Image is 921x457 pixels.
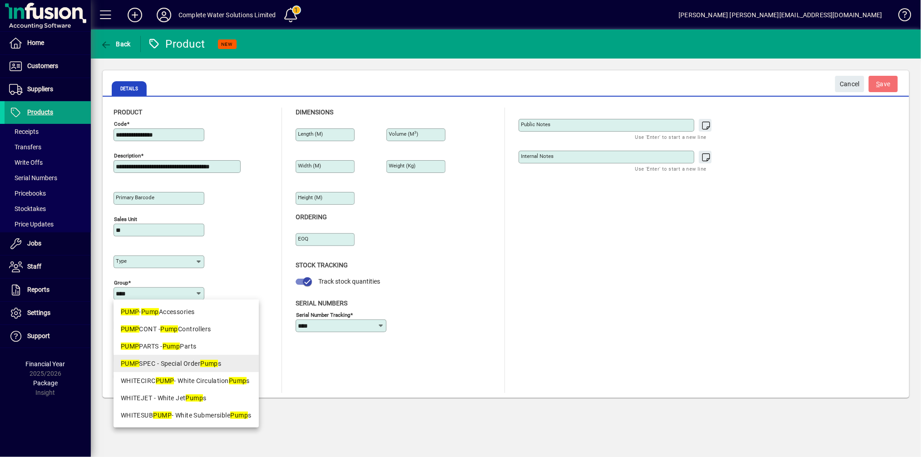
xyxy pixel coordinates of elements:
[33,379,58,387] span: Package
[121,411,252,420] div: WHITESUB - White Submersible s
[298,162,321,169] mat-label: Width (m)
[5,139,91,155] a: Transfers
[200,360,218,367] em: Pump
[298,236,308,242] mat-label: EOQ
[153,412,172,419] em: PUMP
[27,332,50,339] span: Support
[160,325,178,333] em: Pump
[26,360,65,368] span: Financial Year
[298,194,322,201] mat-label: Height (m)
[149,7,178,23] button: Profile
[156,377,174,384] em: PUMP
[414,130,416,135] sup: 3
[27,309,50,316] span: Settings
[114,303,259,320] mat-option: PUMP - Pump Accessories
[296,108,333,116] span: Dimensions
[9,128,39,135] span: Receipts
[635,132,707,142] mat-hint: Use 'Enter' to start a new line
[114,338,259,355] mat-option: PUMPPARTS - Pump Parts
[121,324,252,334] div: CONT - Controllers
[9,159,43,166] span: Write Offs
[27,286,50,293] span: Reports
[121,393,252,403] div: WHITEJET - White Jet s
[178,8,276,22] div: Complete Water Solutions Limited
[27,85,53,93] span: Suppliers
[296,300,347,307] span: Serial Numbers
[98,36,133,52] button: Back
[114,407,259,424] mat-option: WHITESUBPUMP - White Submersible Pumps
[5,186,91,201] a: Pricebooks
[5,170,91,186] a: Serial Numbers
[389,162,416,169] mat-label: Weight (Kg)
[141,308,159,315] em: Pump
[114,280,128,286] mat-label: Group
[876,80,880,88] span: S
[121,307,252,317] div: - Accessories
[114,108,142,116] span: Product
[121,376,252,386] div: WHITECIRC - White Circulation s
[114,355,259,372] mat-option: PUMPSPEC - Special Order Pumps
[296,311,350,318] mat-label: Serial Number tracking
[114,389,259,407] mat-option: WHITEJET - White Jet Pumps
[27,263,41,270] span: Staff
[27,108,53,116] span: Products
[91,36,141,52] app-page-header-button: Back
[114,152,141,159] mat-label: Description
[230,412,248,419] em: Pump
[114,121,127,127] mat-label: Code
[9,221,54,228] span: Price Updates
[9,143,41,151] span: Transfers
[5,124,91,139] a: Receipts
[5,279,91,301] a: Reports
[876,77,891,92] span: ave
[5,55,91,78] a: Customers
[5,155,91,170] a: Write Offs
[121,308,139,315] em: PUMP
[9,205,46,212] span: Stocktakes
[5,216,91,232] a: Price Updates
[120,7,149,23] button: Add
[148,37,205,51] div: Product
[27,240,41,247] span: Jobs
[9,174,57,182] span: Serial Numbers
[318,278,380,285] span: Track stock quantities
[121,325,139,333] em: PUMP
[5,232,91,255] a: Jobs
[5,325,91,348] a: Support
[296,213,327,221] span: Ordering
[298,131,323,137] mat-label: Length (m)
[9,190,46,197] span: Pricebooks
[835,76,864,92] button: Cancel
[5,256,91,278] a: Staff
[521,121,550,128] mat-label: Public Notes
[222,41,233,47] span: NEW
[121,360,139,367] em: PUMP
[121,343,139,350] em: PUMP
[389,131,418,137] mat-label: Volume (m )
[114,372,259,389] mat-option: WHITECIRCPUMP - White Circulation Pumps
[27,62,58,69] span: Customers
[5,201,91,216] a: Stocktakes
[114,216,137,222] mat-label: Sales unit
[116,194,154,201] mat-label: Primary barcode
[121,342,252,351] div: PARTS - Parts
[635,163,707,174] mat-hint: Use 'Enter' to start a new line
[114,320,259,338] mat-option: PUMPCONT - Pump Controllers
[186,394,203,402] em: Pump
[296,261,348,269] span: Stock Tracking
[229,377,247,384] em: Pump
[27,39,44,46] span: Home
[5,32,91,54] a: Home
[678,8,882,22] div: [PERSON_NAME] [PERSON_NAME][EMAIL_ADDRESS][DOMAIN_NAME]
[163,343,180,350] em: Pump
[869,76,898,92] button: Save
[840,77,860,92] span: Cancel
[891,2,910,31] a: Knowledge Base
[5,78,91,101] a: Suppliers
[112,81,147,96] span: Details
[100,40,131,48] span: Back
[521,153,554,159] mat-label: Internal Notes
[5,302,91,324] a: Settings
[116,258,127,264] mat-label: Type
[121,359,252,369] div: SPEC - Special Order s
